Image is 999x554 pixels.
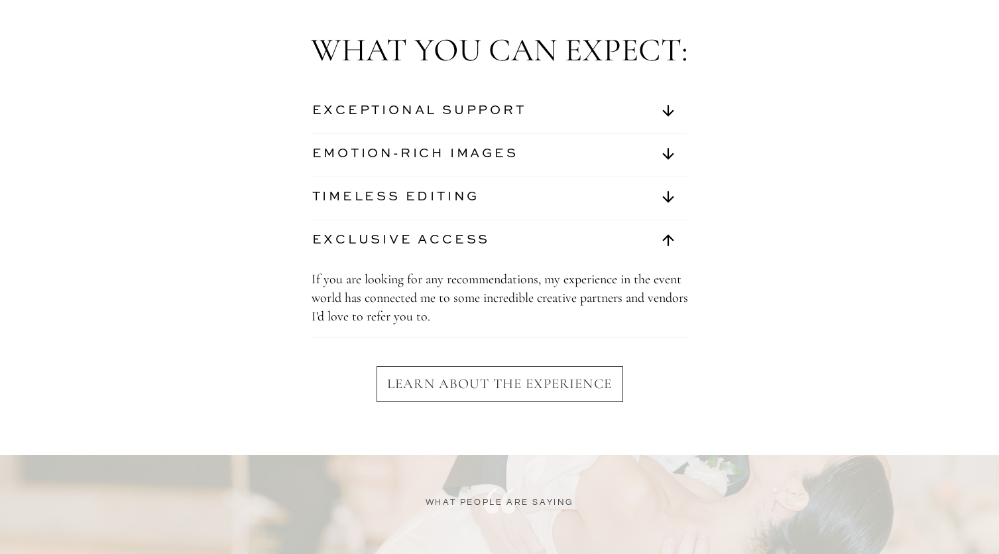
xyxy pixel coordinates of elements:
a: TIMELESS EDITING [312,188,559,210]
p: If you are looking for any recommendations, my experience in the event world has connected me to ... [312,270,688,330]
p: WHAT PEOPLE ARE SAYING [400,496,600,518]
h2: WHAT YOU CAN EXPECT: [302,31,697,67]
a: EXCEPTIONAL SUPPORT [312,102,559,124]
a: EMOTION-RICH IMAGES [312,145,559,167]
a: learn about the experience [341,376,659,401]
a: EXCLUSIVE ACCESS [312,232,559,253]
